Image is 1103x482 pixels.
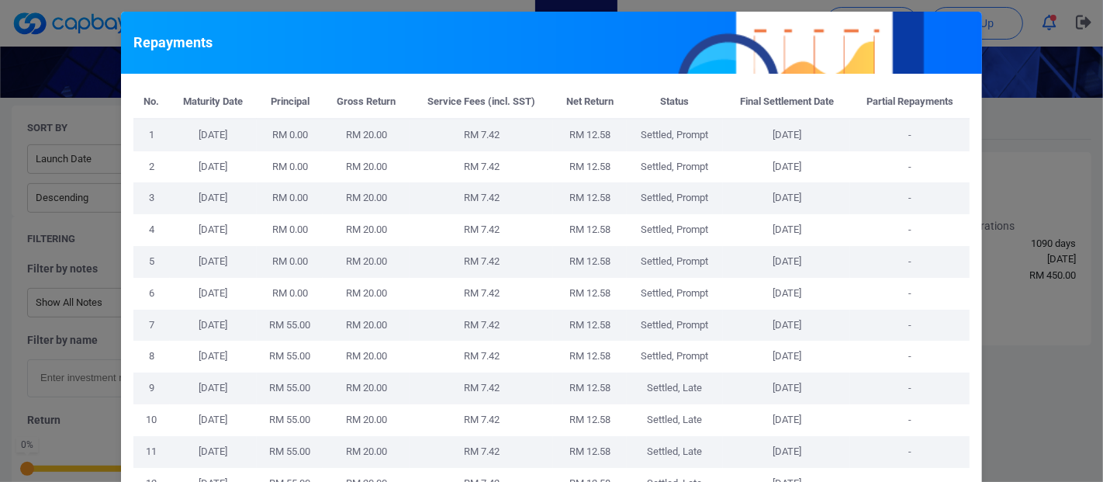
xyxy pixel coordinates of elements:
[464,224,500,235] span: RM 7.42
[569,446,610,457] span: RM 12.58
[464,255,500,267] span: RM 7.42
[464,287,500,299] span: RM 7.42
[133,33,213,52] h5: Repayments
[723,278,850,310] td: [DATE]
[627,214,724,246] td: Settled, Prompt
[133,214,170,246] td: 4
[723,341,850,373] td: [DATE]
[170,246,258,278] td: [DATE]
[272,287,308,299] span: RM 0.00
[723,214,850,246] td: [DATE]
[346,382,387,394] span: RM 20.00
[627,86,724,119] th: Status
[170,310,258,342] td: [DATE]
[723,373,850,404] td: [DATE]
[257,86,323,119] th: Principal
[346,319,387,331] span: RM 20.00
[170,404,258,436] td: [DATE]
[323,86,410,119] th: Gross Return
[627,341,724,373] td: Settled, Prompt
[569,382,610,394] span: RM 12.58
[272,129,308,140] span: RM 0.00
[170,151,258,183] td: [DATE]
[464,319,500,331] span: RM 7.42
[133,246,170,278] td: 5
[723,182,850,214] td: [DATE]
[272,192,308,203] span: RM 0.00
[627,151,724,183] td: Settled, Prompt
[723,119,850,151] td: [DATE]
[133,341,170,373] td: 8
[133,373,170,404] td: 9
[170,214,258,246] td: [DATE]
[569,161,610,172] span: RM 12.58
[569,287,610,299] span: RM 12.58
[346,192,387,203] span: RM 20.00
[170,373,258,404] td: [DATE]
[346,287,387,299] span: RM 20.00
[850,404,970,436] td: -
[850,341,970,373] td: -
[133,182,170,214] td: 3
[850,310,970,342] td: -
[850,373,970,404] td: -
[272,161,308,172] span: RM 0.00
[133,436,170,468] td: 11
[133,404,170,436] td: 10
[170,341,258,373] td: [DATE]
[464,192,500,203] span: RM 7.42
[133,278,170,310] td: 6
[850,214,970,246] td: -
[410,86,553,119] th: Service Fees (incl. SST)
[346,224,387,235] span: RM 20.00
[464,414,500,425] span: RM 7.42
[850,436,970,468] td: -
[346,414,387,425] span: RM 20.00
[464,129,500,140] span: RM 7.42
[627,310,724,342] td: Settled, Prompt
[170,86,258,119] th: Maturity Date
[569,224,610,235] span: RM 12.58
[569,129,610,140] span: RM 12.58
[133,86,170,119] th: No.
[569,350,610,362] span: RM 12.58
[464,350,500,362] span: RM 7.42
[850,86,970,119] th: Partial Repayments
[464,161,500,172] span: RM 7.42
[723,86,850,119] th: Final Settlement Date
[272,224,308,235] span: RM 0.00
[627,119,724,151] td: Settled, Prompt
[269,414,310,425] span: RM 55.00
[346,161,387,172] span: RM 20.00
[850,246,970,278] td: -
[346,255,387,267] span: RM 20.00
[133,310,170,342] td: 7
[627,436,724,468] td: Settled, Late
[850,119,970,151] td: -
[850,151,970,183] td: -
[269,350,310,362] span: RM 55.00
[269,382,310,394] span: RM 55.00
[723,436,850,468] td: [DATE]
[569,414,610,425] span: RM 12.58
[723,310,850,342] td: [DATE]
[569,319,610,331] span: RM 12.58
[272,255,308,267] span: RM 0.00
[569,192,610,203] span: RM 12.58
[170,278,258,310] td: [DATE]
[346,129,387,140] span: RM 20.00
[627,278,724,310] td: Settled, Prompt
[464,446,500,457] span: RM 7.42
[346,350,387,362] span: RM 20.00
[269,319,310,331] span: RM 55.00
[723,246,850,278] td: [DATE]
[464,382,500,394] span: RM 7.42
[850,278,970,310] td: -
[133,119,170,151] td: 1
[269,446,310,457] span: RM 55.00
[170,182,258,214] td: [DATE]
[627,246,724,278] td: Settled, Prompt
[133,151,170,183] td: 2
[553,86,626,119] th: Net Return
[627,404,724,436] td: Settled, Late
